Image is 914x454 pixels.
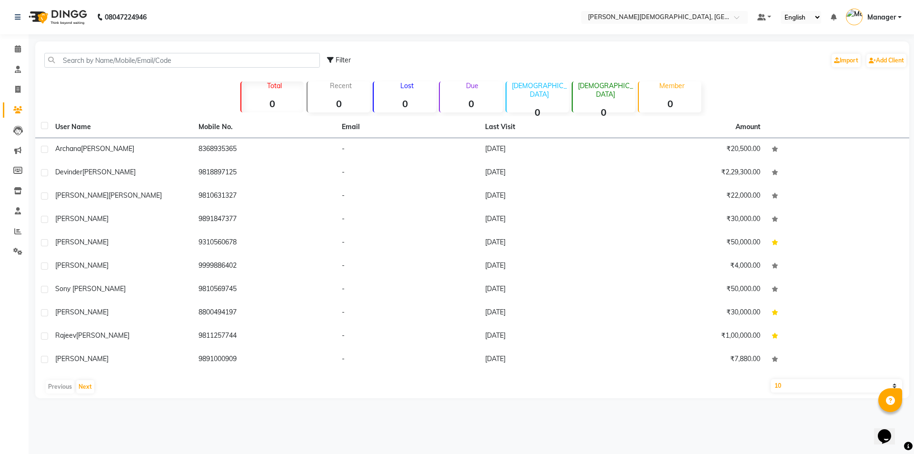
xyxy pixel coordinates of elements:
[846,9,863,25] img: Manager
[479,185,623,208] td: [DATE]
[55,191,109,200] span: [PERSON_NAME]
[378,81,436,90] p: Lost
[623,232,766,255] td: ₹50,000.00
[623,302,766,325] td: ₹30,000.00
[479,138,623,161] td: [DATE]
[336,255,479,278] td: -
[336,208,479,232] td: -
[874,416,904,444] iframe: chat widget
[193,348,336,372] td: 9891000909
[623,278,766,302] td: ₹50,000.00
[623,161,766,185] td: ₹2,29,300.00
[311,81,370,90] p: Recent
[336,325,479,348] td: -
[576,81,635,99] p: [DEMOGRAPHIC_DATA]
[623,348,766,372] td: ₹7,880.00
[245,81,304,90] p: Total
[55,168,82,176] span: Devinder
[193,302,336,325] td: 8800494197
[479,232,623,255] td: [DATE]
[336,302,479,325] td: -
[639,98,701,110] strong: 0
[336,348,479,372] td: -
[241,98,304,110] strong: 0
[55,331,76,340] span: Rajeev
[24,4,89,30] img: logo
[76,331,129,340] span: [PERSON_NAME]
[479,161,623,185] td: [DATE]
[573,106,635,118] strong: 0
[479,208,623,232] td: [DATE]
[623,138,766,161] td: ₹20,500.00
[510,81,569,99] p: [DEMOGRAPHIC_DATA]
[374,98,436,110] strong: 0
[81,144,134,153] span: [PERSON_NAME]
[866,54,906,67] a: Add Client
[193,255,336,278] td: 9999886402
[336,232,479,255] td: -
[55,214,109,223] span: [PERSON_NAME]
[623,255,766,278] td: ₹4,000.00
[44,53,320,68] input: Search by Name/Mobile/Email/Code
[193,232,336,255] td: 9310560678
[643,81,701,90] p: Member
[193,208,336,232] td: 9891847377
[623,325,766,348] td: ₹1,00,000.00
[336,116,479,138] th: Email
[440,98,502,110] strong: 0
[55,144,81,153] span: Archana
[442,81,502,90] p: Due
[308,98,370,110] strong: 0
[193,161,336,185] td: 9818897125
[109,191,162,200] span: [PERSON_NAME]
[55,308,109,316] span: [PERSON_NAME]
[55,284,126,293] span: Sony [PERSON_NAME]
[479,255,623,278] td: [DATE]
[55,261,109,270] span: [PERSON_NAME]
[336,56,351,64] span: Filter
[82,168,136,176] span: [PERSON_NAME]
[479,116,623,138] th: Last Visit
[55,238,109,246] span: [PERSON_NAME]
[479,348,623,372] td: [DATE]
[832,54,861,67] a: Import
[105,4,147,30] b: 08047224946
[193,278,336,302] td: 9810569745
[50,116,193,138] th: User Name
[55,354,109,363] span: [PERSON_NAME]
[623,208,766,232] td: ₹30,000.00
[479,278,623,302] td: [DATE]
[336,138,479,161] td: -
[479,325,623,348] td: [DATE]
[193,138,336,161] td: 8368935365
[193,325,336,348] td: 9811257744
[336,278,479,302] td: -
[507,106,569,118] strong: 0
[76,380,94,393] button: Next
[336,161,479,185] td: -
[730,116,766,138] th: Amount
[336,185,479,208] td: -
[193,116,336,138] th: Mobile No.
[193,185,336,208] td: 9810631327
[479,302,623,325] td: [DATE]
[867,12,896,22] span: Manager
[623,185,766,208] td: ₹22,000.00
